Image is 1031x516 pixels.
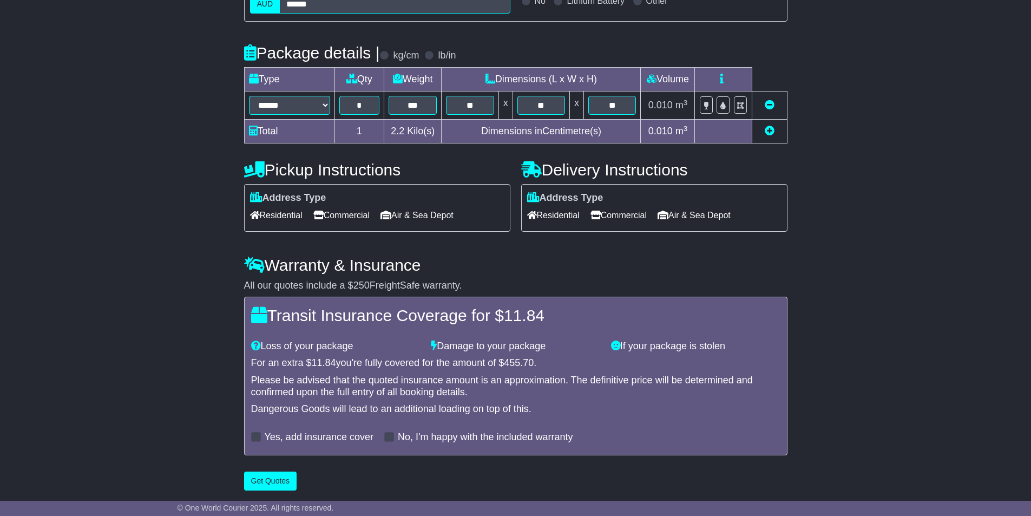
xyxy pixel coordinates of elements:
[353,280,370,291] span: 250
[765,100,774,110] a: Remove this item
[251,357,780,369] div: For an extra $ you're fully covered for the amount of $ .
[527,192,603,204] label: Address Type
[504,357,534,368] span: 455.70
[675,126,688,136] span: m
[380,207,454,224] span: Air & Sea Depot
[570,92,584,120] td: x
[244,256,787,274] h4: Warranty & Insurance
[658,207,731,224] span: Air & Sea Depot
[391,126,404,136] span: 2.2
[438,50,456,62] label: lb/in
[425,341,606,352] div: Damage to your package
[334,120,384,143] td: 1
[312,357,336,368] span: 11.84
[246,341,426,352] div: Loss of your package
[521,161,787,179] h4: Delivery Instructions
[641,68,695,92] td: Volume
[265,432,373,443] label: Yes, add insurance cover
[334,68,384,92] td: Qty
[384,68,442,92] td: Weight
[498,92,513,120] td: x
[244,120,334,143] td: Total
[178,504,334,512] span: © One World Courier 2025. All rights reserved.
[244,44,380,62] h4: Package details |
[250,207,303,224] span: Residential
[393,50,419,62] label: kg/cm
[251,375,780,398] div: Please be advised that the quoted insurance amount is an approximation. The definitive price will...
[527,207,580,224] span: Residential
[684,99,688,107] sup: 3
[606,341,786,352] div: If your package is stolen
[442,120,641,143] td: Dimensions in Centimetre(s)
[384,120,442,143] td: Kilo(s)
[590,207,647,224] span: Commercial
[675,100,688,110] span: m
[398,432,573,443] label: No, I'm happy with the included warranty
[648,100,673,110] span: 0.010
[244,161,510,179] h4: Pickup Instructions
[244,280,787,292] div: All our quotes include a $ FreightSafe warranty.
[765,126,774,136] a: Add new item
[504,306,544,324] span: 11.84
[251,306,780,324] h4: Transit Insurance Coverage for $
[648,126,673,136] span: 0.010
[250,192,326,204] label: Address Type
[442,68,641,92] td: Dimensions (L x W x H)
[684,125,688,133] sup: 3
[251,403,780,415] div: Dangerous Goods will lead to an additional loading on top of this.
[313,207,370,224] span: Commercial
[244,472,297,491] button: Get Quotes
[244,68,334,92] td: Type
